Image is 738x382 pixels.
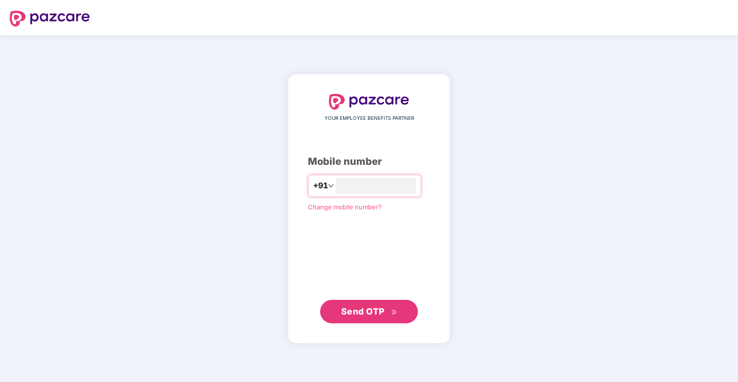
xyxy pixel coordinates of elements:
div: Mobile number [308,154,430,169]
button: Send OTPdouble-right [320,300,418,323]
img: logo [329,94,409,110]
span: +91 [313,180,328,192]
span: Send OTP [341,306,385,316]
img: logo [10,11,90,26]
span: down [328,183,334,189]
span: double-right [391,309,397,315]
a: Change mobile number? [308,203,382,211]
span: YOUR EMPLOYEE BENEFITS PARTNER [325,114,414,122]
